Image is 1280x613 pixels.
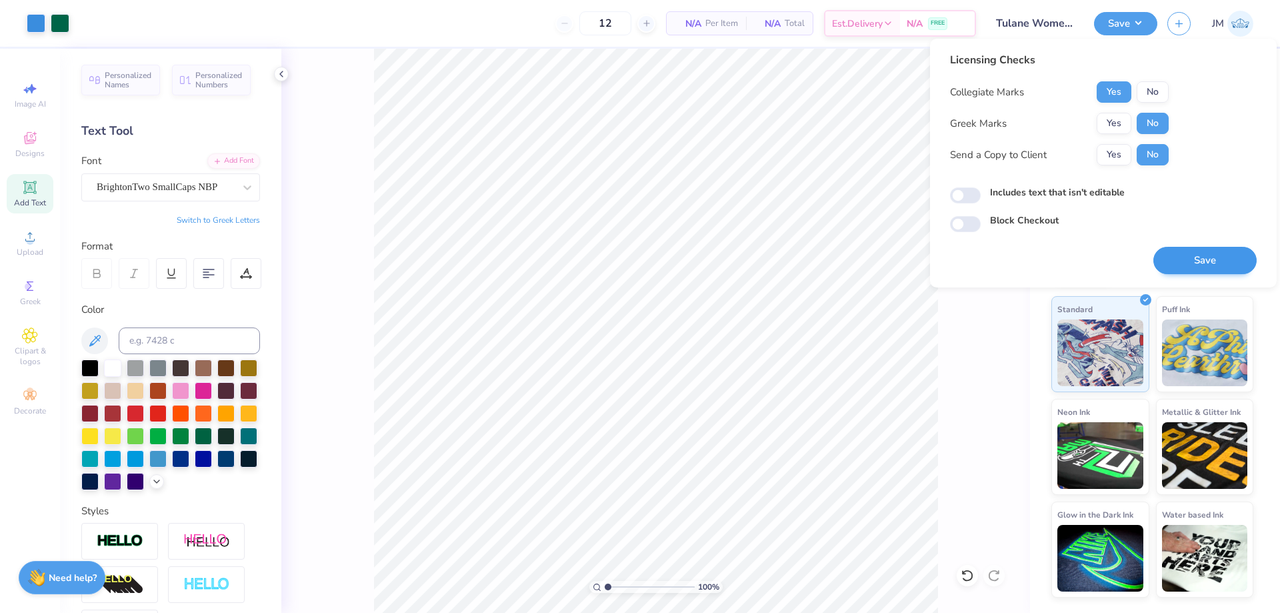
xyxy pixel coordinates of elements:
img: Puff Ink [1162,320,1248,386]
img: Standard [1057,320,1143,386]
span: Personalized Names [105,71,152,89]
div: Greek Marks [950,116,1007,131]
button: Yes [1097,113,1131,134]
span: N/A [754,17,781,31]
label: Includes text that isn't editable [990,185,1125,199]
span: Upload [17,247,43,257]
span: Neon Ink [1057,405,1090,419]
span: Per Item [705,17,738,31]
span: Glow in the Dark Ink [1057,508,1133,522]
span: FREE [931,19,945,28]
strong: Need help? [49,572,97,584]
button: Save [1094,12,1157,35]
label: Font [81,153,101,169]
span: Add Text [14,197,46,208]
img: Stroke [97,534,143,549]
button: No [1137,144,1169,165]
img: 3d Illusion [97,574,143,596]
span: Greek [20,296,41,307]
span: N/A [675,17,701,31]
button: No [1137,81,1169,103]
span: Clipart & logos [7,346,53,367]
img: Negative Space [183,577,230,592]
span: Standard [1057,302,1093,316]
span: Decorate [14,406,46,416]
div: Color [81,302,260,318]
div: Collegiate Marks [950,85,1024,100]
span: Water based Ink [1162,508,1223,522]
input: – – [579,11,631,35]
img: Metallic & Glitter Ink [1162,422,1248,489]
div: Send a Copy to Client [950,147,1047,163]
a: JM [1212,11,1253,37]
img: Joshua Macky Gaerlan [1227,11,1253,37]
span: JM [1212,16,1224,31]
span: Metallic & Glitter Ink [1162,405,1241,419]
span: Total [785,17,805,31]
button: Yes [1097,144,1131,165]
button: No [1137,113,1169,134]
span: N/A [907,17,923,31]
div: Format [81,239,261,254]
img: Shadow [183,533,230,550]
span: Personalized Numbers [195,71,243,89]
button: Yes [1097,81,1131,103]
div: Text Tool [81,122,260,140]
span: Est. Delivery [832,17,883,31]
button: Switch to Greek Letters [177,215,260,225]
span: Designs [15,148,45,159]
button: Save [1153,247,1257,274]
input: Untitled Design [986,10,1084,37]
div: Styles [81,504,260,519]
div: Licensing Checks [950,52,1169,68]
input: e.g. 7428 c [119,328,260,354]
span: Image AI [15,99,46,109]
img: Glow in the Dark Ink [1057,525,1143,592]
label: Block Checkout [990,213,1059,227]
img: Neon Ink [1057,422,1143,489]
span: Puff Ink [1162,302,1190,316]
span: 100 % [698,581,719,593]
div: Add Font [207,153,260,169]
img: Water based Ink [1162,525,1248,592]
